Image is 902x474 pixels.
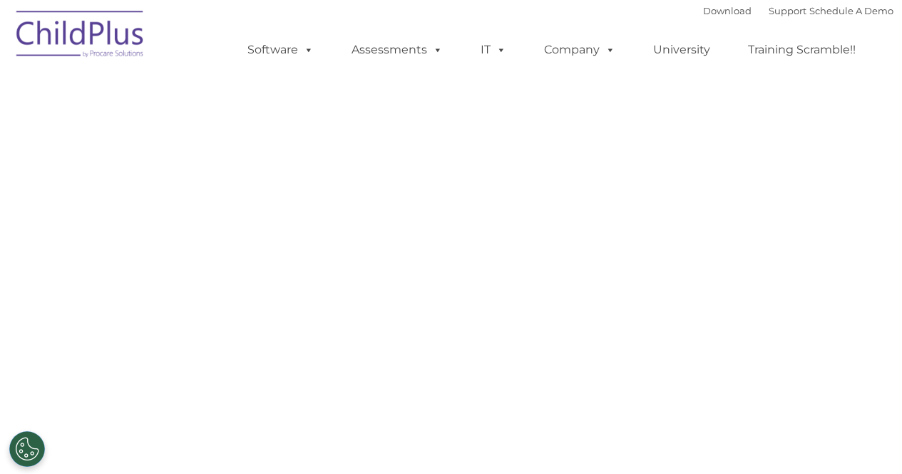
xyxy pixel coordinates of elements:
a: Assessments [337,36,457,64]
a: University [639,36,724,64]
button: Cookies Settings [9,431,45,467]
font: | [703,5,893,16]
a: IT [466,36,521,64]
a: Support [769,5,806,16]
a: Download [703,5,752,16]
a: Training Scramble!! [734,36,870,64]
a: Software [233,36,328,64]
a: Schedule A Demo [809,5,893,16]
img: ChildPlus by Procare Solutions [9,1,152,72]
a: Company [530,36,630,64]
